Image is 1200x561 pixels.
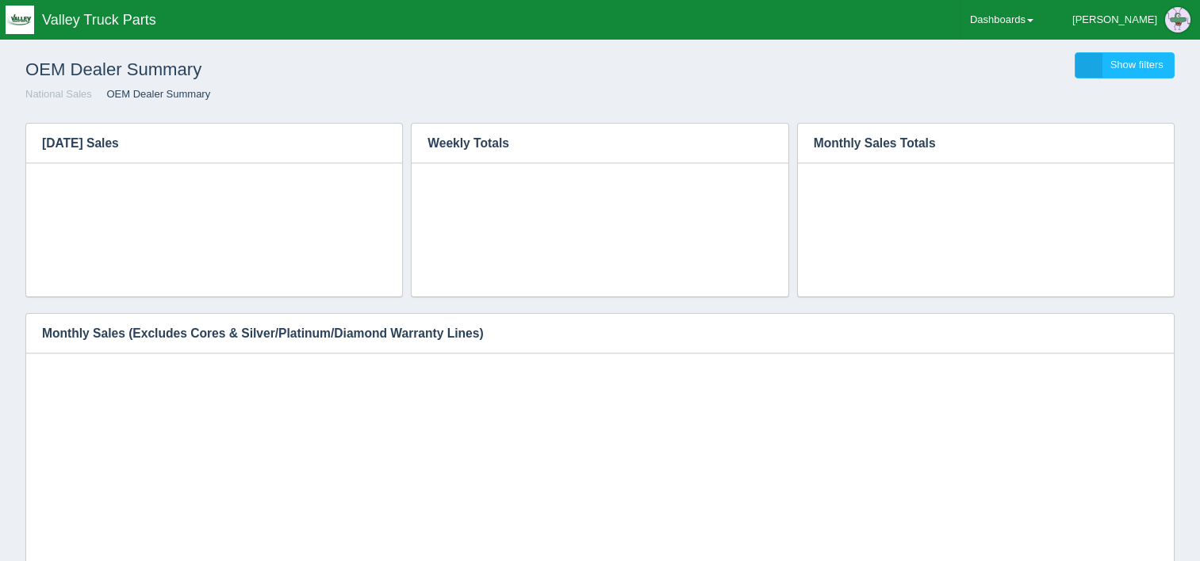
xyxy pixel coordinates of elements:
a: National Sales [25,88,92,100]
span: Valley Truck Parts [42,12,156,28]
a: Show filters [1075,52,1175,78]
div: [PERSON_NAME] [1072,4,1157,36]
li: OEM Dealer Summary [94,87,210,102]
h3: Monthly Sales (Excludes Cores & Silver/Platinum/Diamond Warranty Lines) [26,314,1150,353]
img: q1blfpkbivjhsugxdrfq.png [6,6,34,34]
h3: Monthly Sales Totals [798,124,1150,163]
span: Show filters [1110,59,1164,71]
h3: Weekly Totals [412,124,764,163]
h1: OEM Dealer Summary [25,52,600,87]
h3: [DATE] Sales [26,124,378,163]
img: Profile Picture [1165,7,1190,32]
